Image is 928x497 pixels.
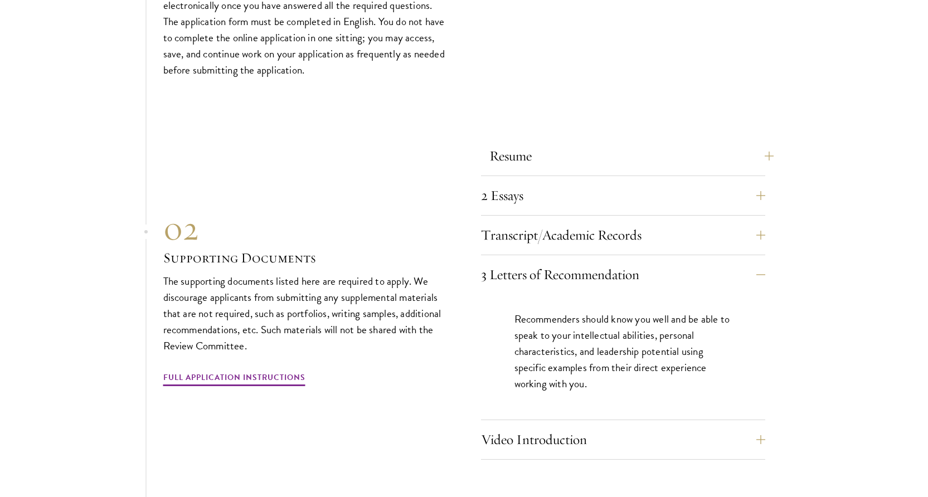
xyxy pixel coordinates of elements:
[481,426,765,453] button: Video Introduction
[481,222,765,248] button: Transcript/Academic Records
[489,143,774,169] button: Resume
[163,371,305,388] a: Full Application Instructions
[481,182,765,209] button: 2 Essays
[514,311,732,392] p: Recommenders should know you well and be able to speak to your intellectual abilities, personal c...
[163,248,448,267] h3: Supporting Documents
[163,273,448,354] p: The supporting documents listed here are required to apply. We discourage applicants from submitt...
[481,261,765,288] button: 3 Letters of Recommendation
[163,208,448,248] div: 02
